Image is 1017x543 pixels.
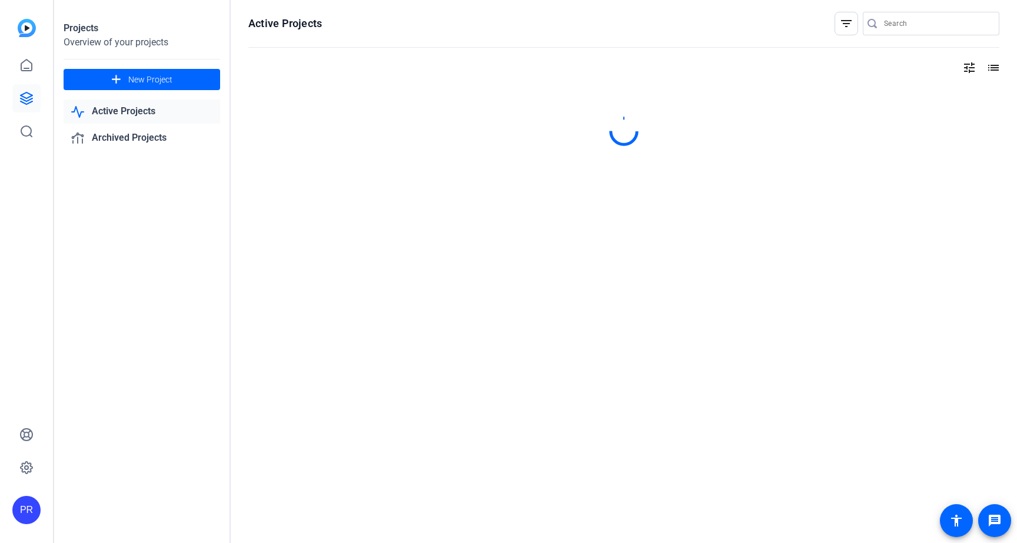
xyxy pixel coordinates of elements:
div: Overview of your projects [64,35,220,49]
mat-icon: filter_list [839,16,853,31]
img: blue-gradient.svg [18,19,36,37]
div: Projects [64,21,220,35]
span: New Project [128,74,172,86]
mat-icon: tune [962,61,976,75]
input: Search [884,16,990,31]
mat-icon: list [985,61,999,75]
a: Archived Projects [64,126,220,150]
h1: Active Projects [248,16,322,31]
div: PR [12,496,41,524]
mat-icon: add [109,72,124,87]
mat-icon: accessibility [949,514,963,528]
mat-icon: message [988,514,1002,528]
button: New Project [64,69,220,90]
a: Active Projects [64,100,220,124]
